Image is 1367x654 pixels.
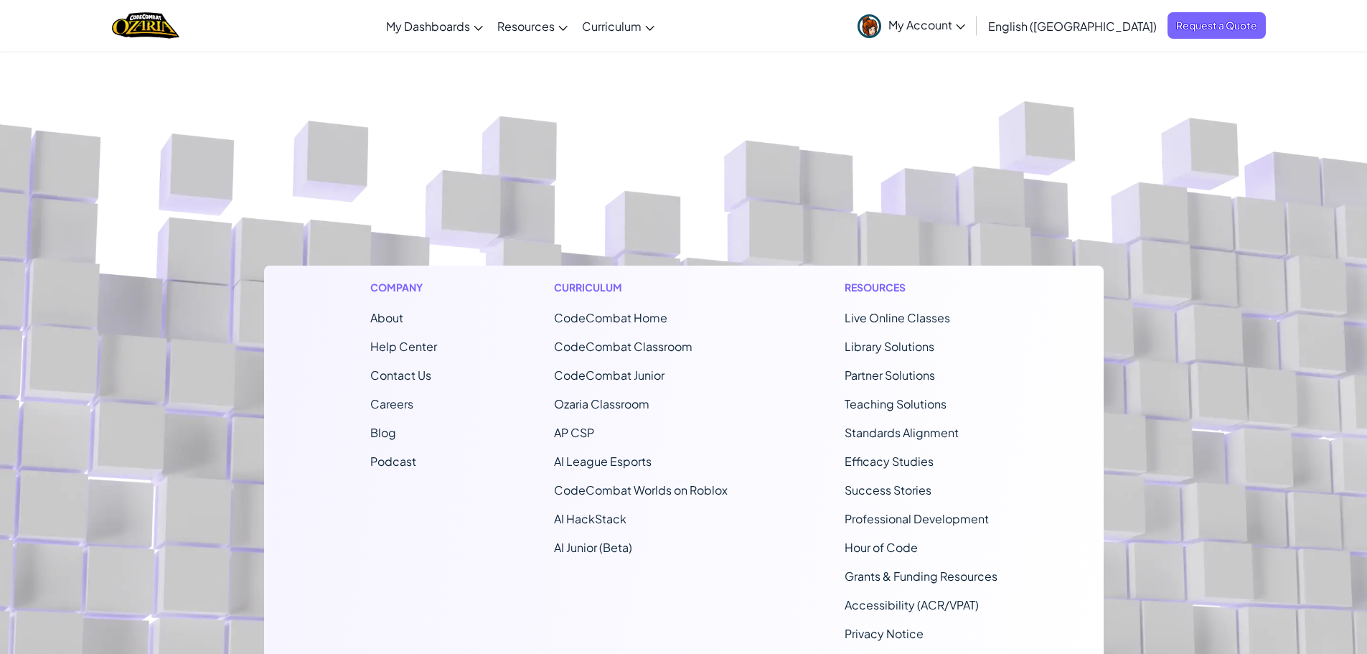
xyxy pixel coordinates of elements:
a: Library Solutions [845,339,934,354]
a: Request a Quote [1168,12,1266,39]
span: Curriculum [582,19,642,34]
a: CodeCombat Junior [554,368,664,383]
a: Resources [490,6,575,45]
span: My Dashboards [386,19,470,34]
h1: Resources [845,280,997,295]
span: CodeCombat Home [554,310,667,325]
a: Careers [370,396,413,411]
a: Ozaria Classroom [554,396,649,411]
span: My Account [888,17,965,32]
a: CodeCombat Worlds on Roblox [554,482,728,497]
span: Resources [497,19,555,34]
a: CodeCombat Classroom [554,339,692,354]
a: Curriculum [575,6,662,45]
a: Professional Development [845,511,989,526]
span: English ([GEOGRAPHIC_DATA]) [988,19,1157,34]
a: AP CSP [554,425,594,440]
a: English ([GEOGRAPHIC_DATA]) [981,6,1164,45]
a: Ozaria by CodeCombat logo [112,11,179,40]
a: My Dashboards [379,6,490,45]
a: Privacy Notice [845,626,924,641]
a: My Account [850,3,972,48]
a: Standards Alignment [845,425,959,440]
a: Grants & Funding Resources [845,569,997,584]
img: avatar [858,14,881,38]
a: Success Stories [845,482,931,497]
h1: Curriculum [554,280,728,295]
a: Blog [370,425,396,440]
a: Podcast [370,454,416,469]
a: Hour of Code [845,540,918,555]
span: Contact Us [370,368,431,383]
a: About [370,310,403,325]
a: Live Online Classes [845,310,950,325]
a: Teaching Solutions [845,396,946,411]
a: Accessibility (ACR/VPAT) [845,597,979,612]
img: Home [112,11,179,40]
a: Help Center [370,339,437,354]
h1: Company [370,280,437,295]
a: AI League Esports [554,454,652,469]
a: AI HackStack [554,511,626,526]
a: Efficacy Studies [845,454,934,469]
a: Partner Solutions [845,368,935,383]
a: AI Junior (Beta) [554,540,632,555]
